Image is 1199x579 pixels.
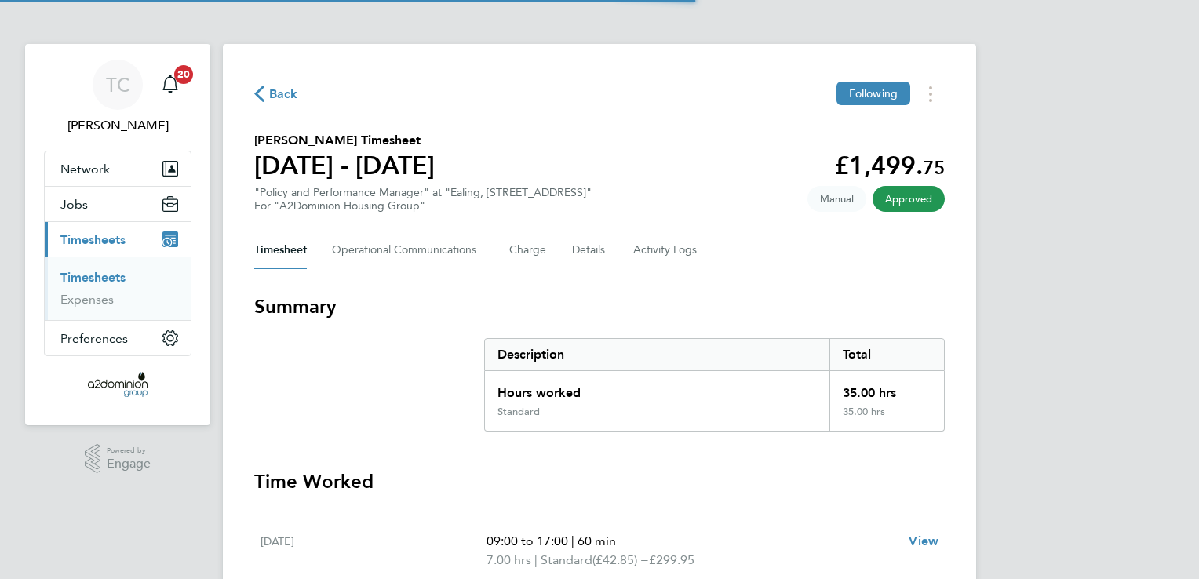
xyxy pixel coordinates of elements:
[829,371,944,406] div: 35.00 hrs
[254,84,298,104] button: Back
[509,231,547,269] button: Charge
[45,222,191,257] button: Timesheets
[497,406,540,418] div: Standard
[44,116,191,135] span: Tom Conniffe
[44,60,191,135] a: TC[PERSON_NAME]
[829,339,944,370] div: Total
[534,552,538,567] span: |
[571,533,574,548] span: |
[269,85,298,104] span: Back
[88,372,147,397] img: a2dominion-logo-retina.png
[592,552,649,567] span: (£42.85) =
[60,331,128,346] span: Preferences
[254,131,435,150] h2: [PERSON_NAME] Timesheet
[60,232,126,247] span: Timesheets
[45,187,191,221] button: Jobs
[60,162,110,177] span: Network
[60,197,88,212] span: Jobs
[254,294,945,319] h3: Summary
[85,444,151,474] a: Powered byEngage
[25,44,210,425] nav: Main navigation
[909,533,938,548] span: View
[254,186,592,213] div: "Policy and Performance Manager" at "Ealing, [STREET_ADDRESS]"
[909,532,938,551] a: View
[873,186,945,212] span: This timesheet has been approved.
[578,533,616,548] span: 60 min
[807,186,866,212] span: This timesheet was manually created.
[829,406,944,431] div: 35.00 hrs
[107,444,151,457] span: Powered by
[155,60,186,110] a: 20
[541,551,592,570] span: Standard
[332,231,484,269] button: Operational Communications
[849,86,898,100] span: Following
[485,371,829,406] div: Hours worked
[107,457,151,471] span: Engage
[487,552,531,567] span: 7.00 hrs
[834,151,945,180] app-decimal: £1,499.
[254,199,592,213] div: For "A2Dominion Housing Group"
[649,552,694,567] span: £299.95
[45,257,191,320] div: Timesheets
[836,82,910,105] button: Following
[572,231,608,269] button: Details
[106,75,130,95] span: TC
[45,151,191,186] button: Network
[633,231,699,269] button: Activity Logs
[484,338,945,432] div: Summary
[44,372,191,397] a: Go to home page
[254,231,307,269] button: Timesheet
[254,469,945,494] h3: Time Worked
[923,156,945,179] span: 75
[174,65,193,84] span: 20
[254,150,435,181] h1: [DATE] - [DATE]
[60,270,126,285] a: Timesheets
[261,532,487,570] div: [DATE]
[60,292,114,307] a: Expenses
[487,533,568,548] span: 09:00 to 17:00
[485,339,829,370] div: Description
[45,321,191,355] button: Preferences
[917,82,945,106] button: Timesheets Menu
